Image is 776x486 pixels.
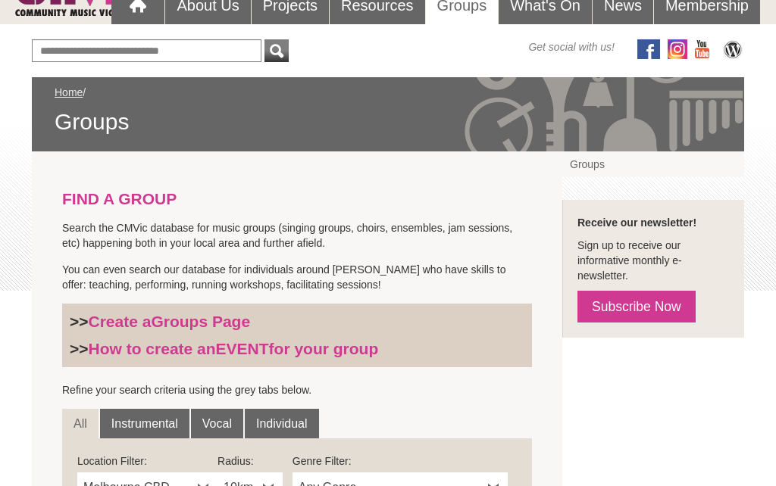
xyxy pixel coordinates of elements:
[191,410,243,440] a: Vocal
[151,313,250,331] strong: Groups Page
[577,291,696,323] a: Subscribe Now
[668,40,687,60] img: icon-instagram.png
[62,221,532,251] p: Search the CMVic database for music groups (singing groups, choirs, ensembles, jam sessions, etc)...
[55,108,721,137] span: Groups
[55,86,721,137] div: /
[70,340,524,360] h3: >>
[62,191,177,208] strong: FIND A GROUP
[77,454,217,469] label: Location Filter:
[62,263,532,293] p: You can even search our database for individuals around [PERSON_NAME] who have skills to offer: t...
[245,410,319,440] a: Individual
[62,410,99,440] a: All
[89,313,251,331] a: Create aGroups Page
[562,152,744,178] a: Groups
[577,217,696,229] strong: Receive our newsletter!
[55,87,83,99] a: Home
[293,454,508,469] label: Genre Filter:
[62,383,532,398] p: Refine your search criteria using the grey tabs below.
[89,341,379,358] a: How to create anEVENTfor your group
[528,40,615,55] span: Get social with us!
[217,454,283,469] label: Radius:
[70,313,524,332] h3: >>
[100,410,189,440] a: Instrumental
[577,238,729,284] p: Sign up to receive our informative monthly e-newsletter.
[216,341,269,358] strong: EVENT
[721,40,744,60] img: CMVic Blog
